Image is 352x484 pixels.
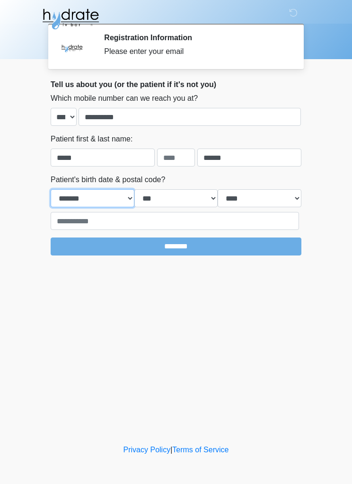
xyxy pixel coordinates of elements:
[123,446,171,454] a: Privacy Policy
[51,174,165,185] label: Patient's birth date & postal code?
[170,446,172,454] a: |
[172,446,229,454] a: Terms of Service
[51,93,198,104] label: Which mobile number can we reach you at?
[51,133,132,145] label: Patient first & last name:
[41,7,100,31] img: Hydrate IV Bar - Glendale Logo
[104,46,287,57] div: Please enter your email
[51,80,301,89] h2: Tell us about you (or the patient if it's not you)
[58,33,86,62] img: Agent Avatar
